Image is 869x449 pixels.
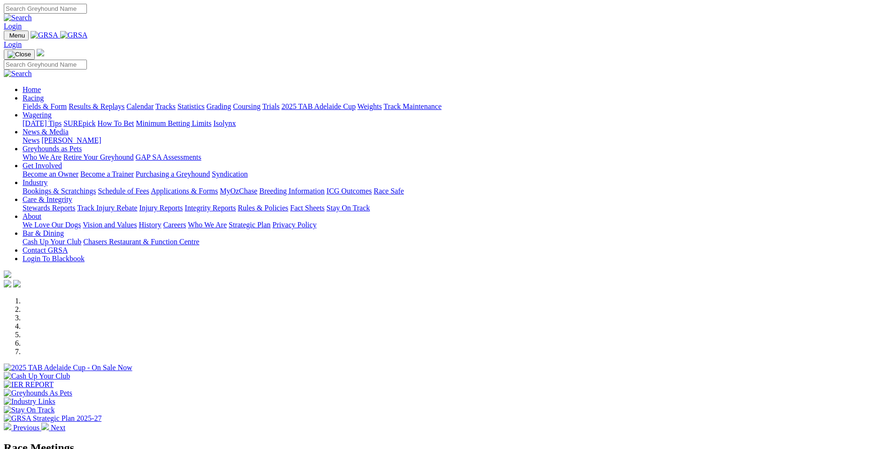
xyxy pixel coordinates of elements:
[13,424,39,432] span: Previous
[23,187,96,195] a: Bookings & Scratchings
[41,423,49,430] img: chevron-right-pager-white.svg
[63,119,95,127] a: SUREpick
[155,102,176,110] a: Tracks
[4,414,101,423] img: GRSA Strategic Plan 2025-27
[23,119,62,127] a: [DATE] Tips
[23,212,41,220] a: About
[23,128,69,136] a: News & Media
[281,102,356,110] a: 2025 TAB Adelaide Cup
[4,70,32,78] img: Search
[4,60,87,70] input: Search
[69,102,124,110] a: Results & Replays
[23,94,44,102] a: Racing
[83,238,199,246] a: Chasers Restaurant & Function Centre
[4,280,11,287] img: facebook.svg
[51,424,65,432] span: Next
[23,221,865,229] div: About
[290,204,325,212] a: Fact Sheets
[272,221,317,229] a: Privacy Policy
[23,136,865,145] div: News & Media
[23,195,72,203] a: Care & Integrity
[23,187,865,195] div: Industry
[77,204,137,212] a: Track Injury Rebate
[98,119,134,127] a: How To Bet
[178,102,205,110] a: Statistics
[213,119,236,127] a: Isolynx
[4,380,54,389] img: IER REPORT
[37,49,44,56] img: logo-grsa-white.png
[185,204,236,212] a: Integrity Reports
[139,221,161,229] a: History
[31,31,58,39] img: GRSA
[326,187,372,195] a: ICG Outcomes
[98,187,149,195] a: Schedule of Fees
[23,153,865,162] div: Greyhounds as Pets
[326,204,370,212] a: Stay On Track
[63,153,134,161] a: Retire Your Greyhound
[23,221,81,229] a: We Love Our Dogs
[259,187,325,195] a: Breeding Information
[13,280,21,287] img: twitter.svg
[373,187,403,195] a: Race Safe
[23,170,865,178] div: Get Involved
[83,221,137,229] a: Vision and Values
[238,204,288,212] a: Rules & Policies
[41,136,101,144] a: [PERSON_NAME]
[23,85,41,93] a: Home
[126,102,154,110] a: Calendar
[136,170,210,178] a: Purchasing a Greyhound
[4,49,35,60] button: Toggle navigation
[8,51,31,58] img: Close
[212,170,248,178] a: Syndication
[357,102,382,110] a: Weights
[4,424,41,432] a: Previous
[23,102,67,110] a: Fields & Form
[23,136,39,144] a: News
[23,153,62,161] a: Who We Are
[41,424,65,432] a: Next
[163,221,186,229] a: Careers
[23,204,865,212] div: Care & Integrity
[4,423,11,430] img: chevron-left-pager-white.svg
[384,102,442,110] a: Track Maintenance
[4,40,22,48] a: Login
[23,145,82,153] a: Greyhounds as Pets
[151,187,218,195] a: Applications & Forms
[4,271,11,278] img: logo-grsa-white.png
[60,31,88,39] img: GRSA
[139,204,183,212] a: Injury Reports
[23,162,62,170] a: Get Involved
[23,178,47,186] a: Industry
[4,4,87,14] input: Search
[4,406,54,414] img: Stay On Track
[23,255,85,263] a: Login To Blackbook
[80,170,134,178] a: Become a Trainer
[4,31,29,40] button: Toggle navigation
[4,14,32,22] img: Search
[23,238,81,246] a: Cash Up Your Club
[23,229,64,237] a: Bar & Dining
[23,238,865,246] div: Bar & Dining
[23,119,865,128] div: Wagering
[4,397,55,406] img: Industry Links
[4,372,70,380] img: Cash Up Your Club
[23,111,52,119] a: Wagering
[23,102,865,111] div: Racing
[4,389,72,397] img: Greyhounds As Pets
[136,119,211,127] a: Minimum Betting Limits
[23,204,75,212] a: Stewards Reports
[9,32,25,39] span: Menu
[188,221,227,229] a: Who We Are
[229,221,271,229] a: Strategic Plan
[233,102,261,110] a: Coursing
[207,102,231,110] a: Grading
[4,22,22,30] a: Login
[262,102,279,110] a: Trials
[4,364,132,372] img: 2025 TAB Adelaide Cup - On Sale Now
[136,153,202,161] a: GAP SA Assessments
[23,246,68,254] a: Contact GRSA
[23,170,78,178] a: Become an Owner
[220,187,257,195] a: MyOzChase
